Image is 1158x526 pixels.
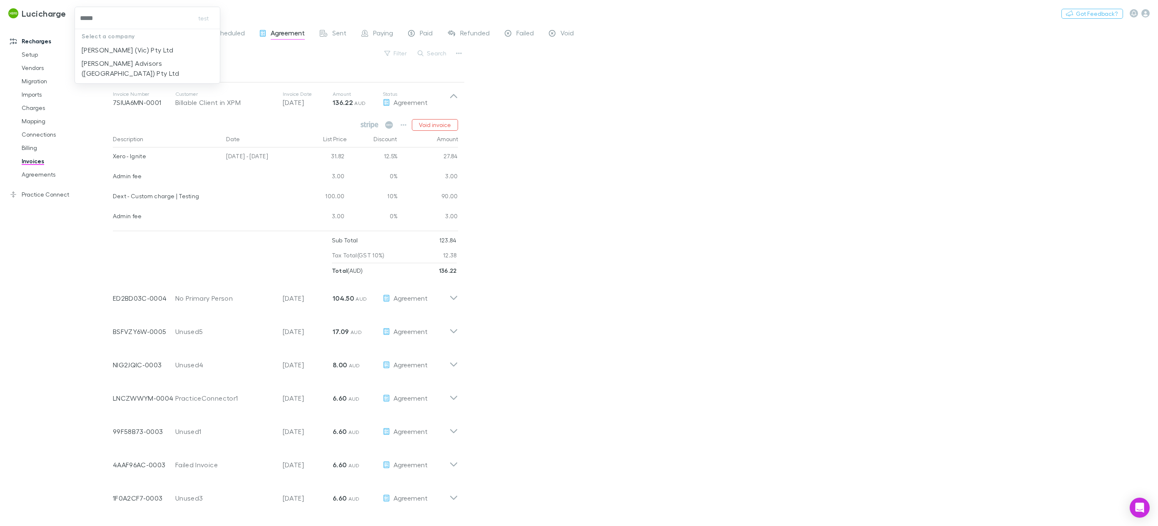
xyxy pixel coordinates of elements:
p: [PERSON_NAME] Advisors ([GEOGRAPHIC_DATA]) Pty Ltd [82,58,213,78]
p: [PERSON_NAME] (Vic) Pty Ltd [82,45,173,55]
span: test [198,13,209,23]
button: test [190,13,217,23]
div: Open Intercom Messenger [1130,498,1150,518]
p: Select a company [75,29,220,43]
